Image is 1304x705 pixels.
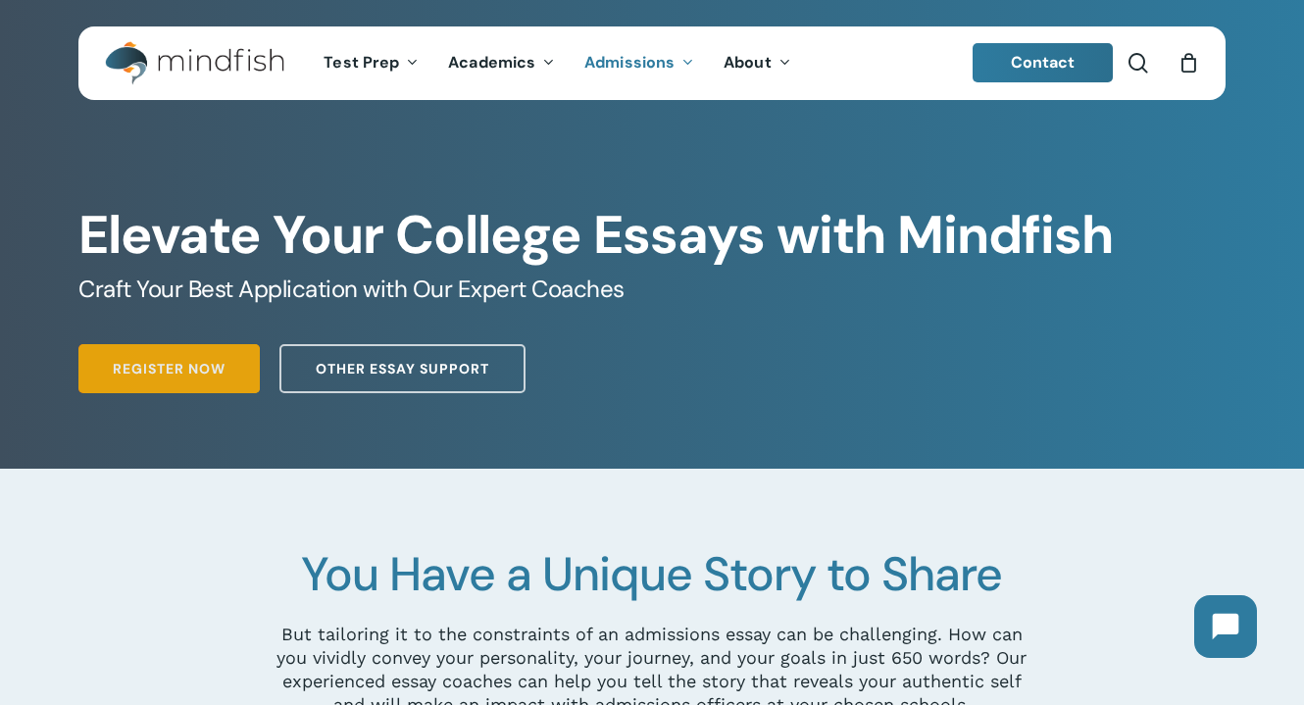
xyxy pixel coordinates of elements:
span: Test Prep [324,52,399,73]
span: Contact [1011,52,1076,73]
span: You Have a Unique Story to Share [301,543,1002,605]
a: About [709,55,806,72]
span: Register Now [113,359,226,378]
span: Other Essay Support [316,359,489,378]
a: Academics [433,55,570,72]
a: Test Prep [309,55,433,72]
a: Register Now [78,344,260,393]
header: Main Menu [78,26,1226,100]
span: About [724,52,772,73]
span: Admissions [584,52,675,73]
a: Cart [1178,52,1199,74]
a: Contact [973,43,1114,82]
iframe: Chatbot [1175,576,1277,678]
h5: Craft Your Best Application with Our Expert Coaches [78,274,1226,305]
a: Other Essay Support [279,344,526,393]
a: Admissions [570,55,709,72]
h1: Elevate Your College Essays with Mindfish [78,204,1226,267]
nav: Main Menu [309,26,805,100]
span: Academics [448,52,535,73]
